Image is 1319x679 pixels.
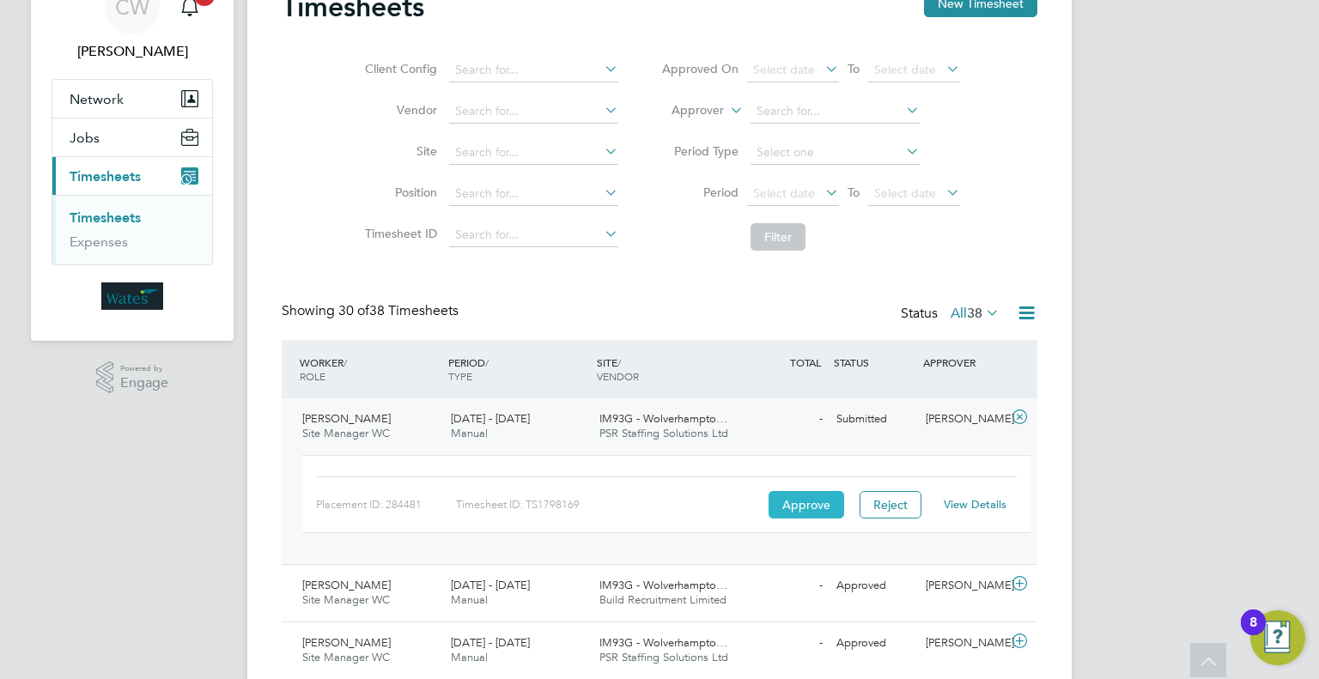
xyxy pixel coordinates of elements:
label: Vendor [360,102,437,118]
span: [PERSON_NAME] [302,411,391,426]
span: Build Recruitment Limited [599,592,726,607]
a: Powered byEngage [96,361,169,394]
span: Manual [451,426,488,440]
div: PERIOD [444,347,593,391]
span: 38 [967,305,982,322]
span: IM93G - Wolverhampto… [599,411,727,426]
div: [PERSON_NAME] [919,405,1008,433]
span: Site Manager WC [302,650,390,664]
span: Engage [120,376,168,391]
span: To [842,58,865,80]
span: / [343,355,347,369]
span: Jobs [70,130,100,146]
span: Powered by [120,361,168,376]
a: Expenses [70,233,128,250]
button: Timesheets [52,157,212,195]
label: All [951,305,1000,322]
span: Manual [451,592,488,607]
span: PSR Staffing Solutions Ltd [599,650,728,664]
button: Open Resource Center, 8 new notifications [1250,610,1305,665]
span: Select date [753,185,815,201]
div: Status [901,302,1003,326]
div: APPROVER [919,347,1008,378]
a: Go to home page [52,282,213,310]
button: Jobs [52,118,212,156]
a: Timesheets [70,209,141,226]
div: Showing [282,302,462,320]
div: Approved [830,572,919,600]
a: View Details [944,497,1006,512]
input: Select one [751,141,920,165]
label: Approver [647,102,724,119]
label: Position [360,185,437,200]
span: 30 of [338,302,369,319]
span: TYPE [448,369,472,383]
div: STATUS [830,347,919,378]
label: Period Type [661,143,739,159]
span: [PERSON_NAME] [302,578,391,592]
div: Approved [830,629,919,658]
div: SITE [593,347,741,391]
input: Search for... [751,100,920,124]
span: [PERSON_NAME] [302,635,391,650]
span: Site Manager WC [302,426,390,440]
button: Reject [860,491,921,518]
span: TOTAL [790,355,821,369]
label: Site [360,143,437,159]
span: Select date [874,185,936,201]
span: Manual [451,650,488,664]
label: Period [661,185,739,200]
div: - [740,572,830,600]
div: 8 [1249,622,1257,645]
span: IM93G - Wolverhampto… [599,635,727,650]
div: WORKER [295,347,444,391]
div: Placement ID: 284481 [316,491,456,518]
label: Approved On [661,61,739,76]
span: / [617,355,621,369]
label: Timesheet ID [360,226,437,241]
input: Search for... [449,182,618,206]
label: Client Config [360,61,437,76]
button: Network [52,80,212,118]
div: - [740,629,830,658]
input: Search for... [449,100,618,124]
span: PSR Staffing Solutions Ltd [599,426,728,440]
span: Site Manager WC [302,592,390,607]
input: Search for... [449,223,618,247]
div: [PERSON_NAME] [919,629,1008,658]
div: [PERSON_NAME] [919,572,1008,600]
span: Chevel Wynter [52,41,213,62]
span: To [842,181,865,203]
span: [DATE] - [DATE] [451,635,530,650]
span: 38 Timesheets [338,302,459,319]
span: / [485,355,489,369]
div: Timesheet ID: TS1798169 [456,491,764,518]
div: - [740,405,830,433]
img: wates-logo-retina.png [101,282,163,310]
span: Network [70,91,124,107]
input: Search for... [449,141,618,165]
input: Search for... [449,58,618,82]
button: Filter [751,223,805,251]
span: ROLE [300,369,325,383]
span: Timesheets [70,168,141,185]
span: [DATE] - [DATE] [451,578,530,592]
span: VENDOR [597,369,639,383]
div: Submitted [830,405,919,433]
span: Select date [753,62,815,77]
button: Approve [769,491,844,518]
span: Select date [874,62,936,77]
span: IM93G - Wolverhampto… [599,578,727,592]
div: Timesheets [52,195,212,264]
span: [DATE] - [DATE] [451,411,530,426]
